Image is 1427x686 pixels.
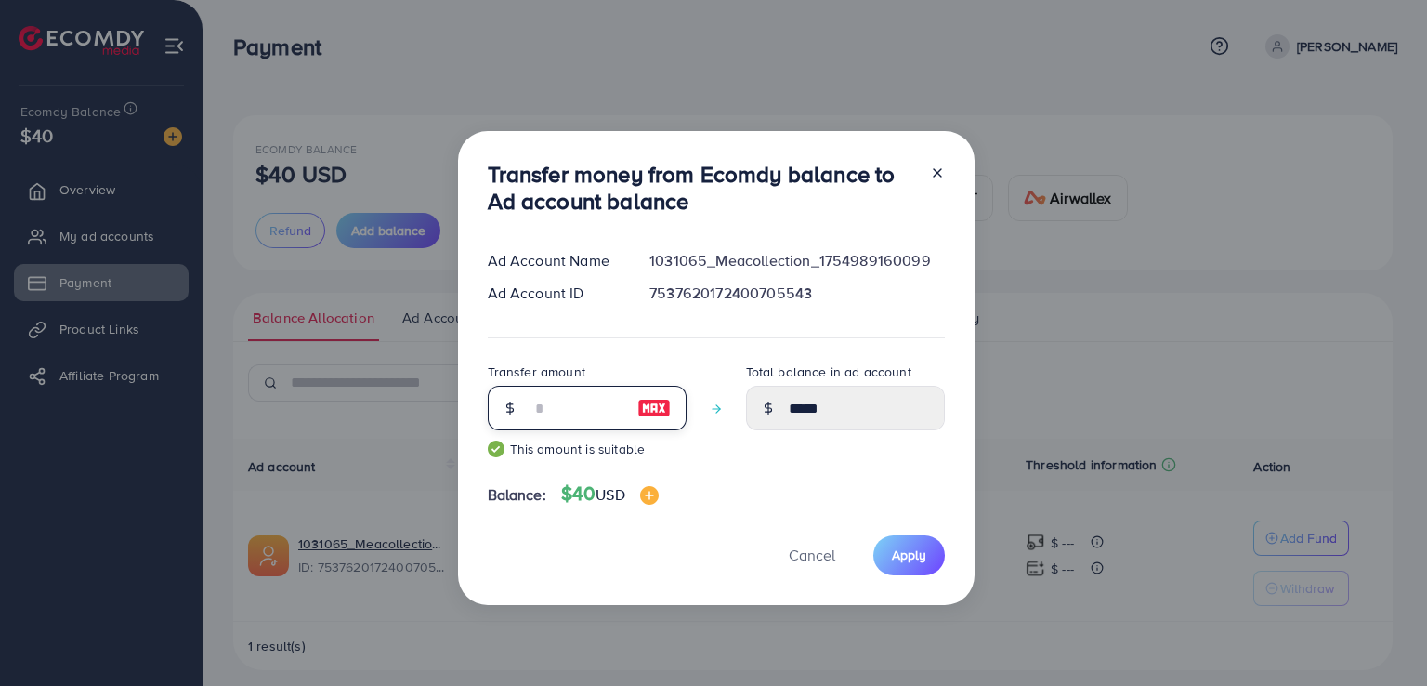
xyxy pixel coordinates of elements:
button: Apply [873,535,945,575]
span: USD [596,484,624,505]
div: Ad Account ID [473,283,635,304]
span: Apply [892,546,926,564]
label: Total balance in ad account [746,363,911,381]
small: This amount is suitable [488,440,687,458]
div: Ad Account Name [473,250,635,271]
h3: Transfer money from Ecomdy balance to Ad account balance [488,161,915,215]
div: 1031065_Meacollection_1754989160099 [635,250,959,271]
span: Balance: [488,484,546,506]
iframe: Chat [1348,602,1413,672]
img: image [637,397,671,419]
label: Transfer amount [488,363,585,381]
img: guide [488,441,504,457]
button: Cancel [766,535,858,575]
div: 7537620172400705543 [635,283,959,304]
img: image [640,486,659,505]
span: Cancel [789,545,835,565]
h4: $40 [561,482,659,506]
